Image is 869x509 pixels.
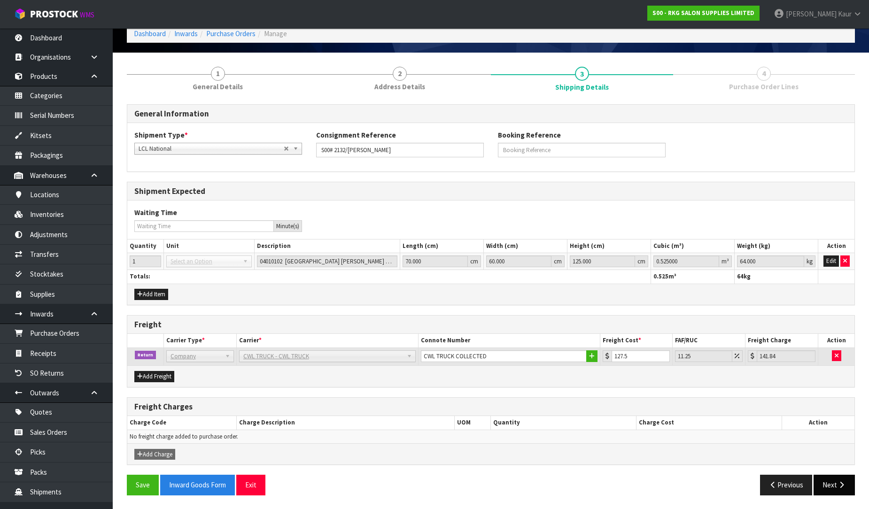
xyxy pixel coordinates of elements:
[782,416,854,430] th: Action
[575,67,589,81] span: 3
[257,255,397,267] input: Description
[484,239,567,253] th: Width (cm)
[206,29,256,38] a: Purchase Orders
[551,255,565,267] div: cm
[418,334,600,347] th: Connote Number
[171,351,221,362] span: Company
[647,6,760,21] a: S00 - RKG SALON SUPPLIES LIMITED
[30,8,78,20] span: ProStock
[818,239,854,253] th: Action
[786,9,837,18] span: [PERSON_NAME]
[14,8,26,20] img: cube-alt.png
[675,350,732,362] input: Freight Adjustment
[160,475,235,495] button: Inward Goods Form
[174,29,198,38] a: Inwards
[127,416,236,430] th: Charge Code
[130,255,161,267] input: Quantity
[719,255,732,267] div: m³
[134,29,166,38] a: Dashboard
[255,239,400,253] th: Description
[134,289,168,300] button: Add Item
[735,239,818,253] th: Weight (kg)
[274,220,302,232] div: Minute(s)
[745,334,818,347] th: Freight Charge
[236,416,454,430] th: Charge Description
[486,255,551,267] input: Width
[134,402,847,411] h3: Freight Charges
[737,255,804,267] input: Weight
[737,272,744,280] span: 64
[600,334,673,347] th: Freight Cost
[498,130,561,140] label: Booking Reference
[127,239,163,253] th: Quantity
[651,270,735,284] th: m³
[264,29,287,38] span: Manage
[134,449,175,460] button: Add Charge
[171,256,240,267] span: Select an Option
[134,371,174,382] button: Add Freight
[403,255,468,267] input: Length
[651,239,735,253] th: Cubic (m³)
[491,416,636,430] th: Quantity
[567,239,651,253] th: Height (cm)
[127,97,855,502] span: Shipping Details
[163,334,236,347] th: Carrier Type
[468,255,481,267] div: cm
[127,475,159,495] button: Save
[80,10,94,19] small: WMS
[653,255,719,267] input: Cubic
[838,9,852,18] span: Kaur
[653,272,668,280] span: 0.525
[134,220,274,232] input: Waiting Time
[612,350,670,362] input: Freight Cost
[193,82,243,92] span: General Details
[236,475,265,495] button: Exit
[163,239,255,253] th: Unit
[818,334,854,347] th: Action
[555,82,609,92] span: Shipping Details
[814,475,855,495] button: Next
[134,187,847,196] h3: Shipment Expected
[823,255,839,267] button: Edit
[735,270,818,284] th: kg
[757,67,771,81] span: 4
[498,143,666,157] input: Booking Reference
[236,334,418,347] th: Carrier
[729,82,799,92] span: Purchase Order Lines
[393,67,407,81] span: 2
[760,475,813,495] button: Previous
[135,351,156,359] span: Return
[139,143,284,154] span: LCL National
[134,320,847,329] h3: Freight
[316,143,484,157] input: Consignment Reference
[570,255,635,267] input: Height
[211,67,225,81] span: 1
[635,255,648,267] div: cm
[243,351,403,362] span: CWL TRUCK - CWL TRUCK
[804,255,815,267] div: kg
[455,416,491,430] th: UOM
[127,270,651,284] th: Totals:
[400,239,483,253] th: Length (cm)
[127,430,854,443] td: No freight charge added to purchase order.
[421,350,587,362] input: Connote Number 1
[636,416,782,430] th: Charge Cost
[134,208,177,217] label: Waiting Time
[757,350,815,362] input: Freight Charge
[134,130,188,140] label: Shipment Type
[652,9,754,17] strong: S00 - RKG SALON SUPPLIES LIMITED
[316,130,396,140] label: Consignment Reference
[673,334,745,347] th: FAF/RUC
[374,82,425,92] span: Address Details
[134,109,847,118] h3: General Information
